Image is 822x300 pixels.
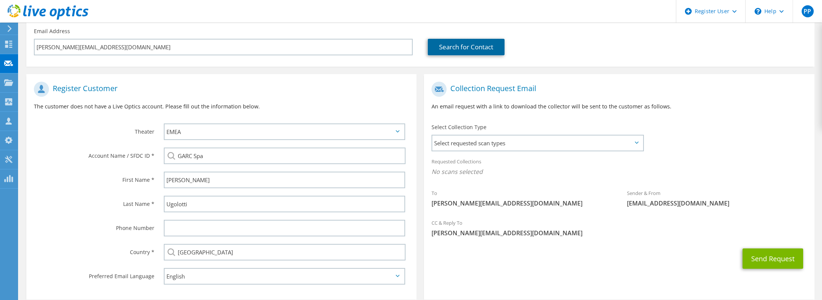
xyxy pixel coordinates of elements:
span: [EMAIL_ADDRESS][DOMAIN_NAME] [627,199,807,207]
span: Select requested scan types [432,136,643,151]
label: Preferred Email Language [34,268,154,280]
label: Last Name * [34,196,154,208]
h1: Collection Request Email [432,82,803,97]
div: CC & Reply To [424,215,814,241]
a: Search for Contact [428,39,505,55]
label: Phone Number [34,220,154,232]
div: Requested Collections [424,154,814,181]
label: Country * [34,244,154,256]
p: An email request with a link to download the collector will be sent to the customer as follows. [432,102,807,111]
label: Email Address [34,27,70,35]
h1: Register Customer [34,82,405,97]
span: PP [802,5,814,17]
span: [PERSON_NAME][EMAIL_ADDRESS][DOMAIN_NAME] [432,229,807,237]
div: Sender & From [619,185,814,211]
label: Account Name / SFDC ID * [34,148,154,160]
button: Send Request [743,248,803,269]
span: No scans selected [432,168,807,176]
p: The customer does not have a Live Optics account. Please fill out the information below. [34,102,409,111]
label: Select Collection Type [432,123,486,131]
div: To [424,185,619,211]
svg: \n [755,8,761,15]
label: First Name * [34,172,154,184]
label: Theater [34,123,154,136]
span: [PERSON_NAME][EMAIL_ADDRESS][DOMAIN_NAME] [432,199,612,207]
